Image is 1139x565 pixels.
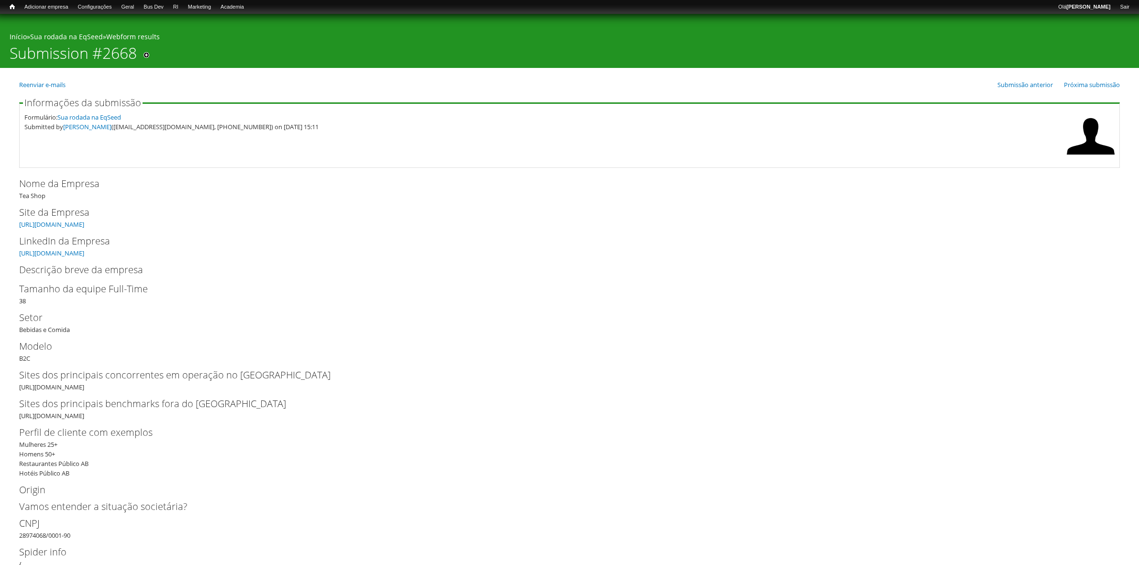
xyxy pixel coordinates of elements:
label: CNPJ [19,516,1104,531]
a: RI [168,2,183,12]
label: Tamanho da equipe Full-Time [19,282,1104,296]
label: Modelo [19,339,1104,354]
a: Adicionar empresa [20,2,73,12]
label: Descrição breve da empresa [19,263,1104,277]
a: [URL][DOMAIN_NAME] [19,220,84,229]
label: Nome da Empresa [19,177,1104,191]
a: Início [5,2,20,11]
a: Geral [116,2,139,12]
a: Sair [1115,2,1134,12]
h1: Submission #2668 [10,44,137,68]
div: Tea Shop [19,177,1120,200]
label: Setor [19,310,1104,325]
div: 38 [19,282,1120,306]
label: Spider info [19,545,1104,559]
div: » » [10,32,1129,44]
div: Bebidas e Comida [19,310,1120,334]
a: Marketing [183,2,216,12]
label: Site da Empresa [19,205,1104,220]
div: Submitted by ([EMAIL_ADDRESS][DOMAIN_NAME], [PHONE_NUMBER]) on [DATE] 15:11 [24,122,1062,132]
a: Reenviar e-mails [19,80,66,89]
span: Início [10,3,15,10]
a: [URL][DOMAIN_NAME] [19,249,84,257]
label: Sites dos principais benchmarks fora do [GEOGRAPHIC_DATA] [19,397,1104,411]
a: Webform results [106,32,160,41]
a: Bus Dev [139,2,168,12]
a: Configurações [73,2,117,12]
div: Mulheres 25+ Homens 50+ Restaurantes Público AB Hotéis Público AB [19,440,1114,478]
div: [URL][DOMAIN_NAME] [19,397,1120,421]
legend: Informações da submissão [23,98,143,108]
a: Olá[PERSON_NAME] [1053,2,1115,12]
a: Submissão anterior [997,80,1053,89]
div: 28974068/0001-90 [19,516,1120,540]
h2: Vamos entender a situação societária? [19,502,1120,511]
div: Formulário: [24,112,1062,122]
a: Sua rodada na EqSeed [57,113,121,122]
label: Sites dos principais concorrentes em operação no [GEOGRAPHIC_DATA] [19,368,1104,382]
a: Início [10,32,27,41]
a: Ver perfil do usuário. [1067,154,1115,162]
strong: [PERSON_NAME] [1066,4,1110,10]
a: Academia [216,2,249,12]
label: Origin [19,483,1104,497]
a: [PERSON_NAME] [63,122,111,131]
div: [URL][DOMAIN_NAME] [19,368,1120,392]
div: B2C [19,339,1120,363]
label: Perfil de cliente com exemplos [19,425,1104,440]
img: Foto de Flavio Steiner [1067,112,1115,160]
a: Sua rodada na EqSeed [30,32,103,41]
label: LinkedIn da Empresa [19,234,1104,248]
a: Próxima submissão [1064,80,1120,89]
